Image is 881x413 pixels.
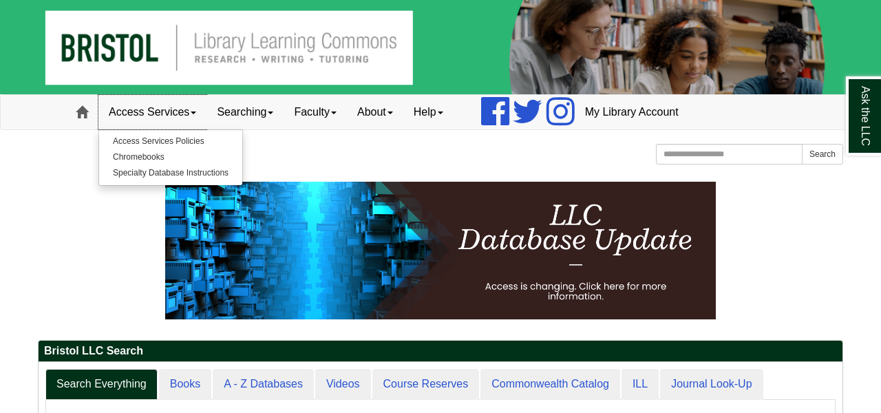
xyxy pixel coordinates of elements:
[98,95,206,129] a: Access Services
[622,369,659,400] a: ILL
[159,369,211,400] a: Books
[372,369,480,400] a: Course Reserves
[347,95,403,129] a: About
[802,144,843,165] button: Search
[575,95,689,129] a: My Library Account
[165,182,716,319] img: HTML tutorial
[480,369,620,400] a: Commonwealth Catalog
[99,134,242,149] a: Access Services Policies
[39,341,842,362] h2: Bristol LLC Search
[213,369,314,400] a: A - Z Databases
[99,149,242,165] a: Chromebooks
[206,95,284,129] a: Searching
[315,369,371,400] a: Videos
[45,369,158,400] a: Search Everything
[99,165,242,181] a: Specialty Database Instructions
[660,369,763,400] a: Journal Look-Up
[284,95,347,129] a: Faculty
[403,95,454,129] a: Help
